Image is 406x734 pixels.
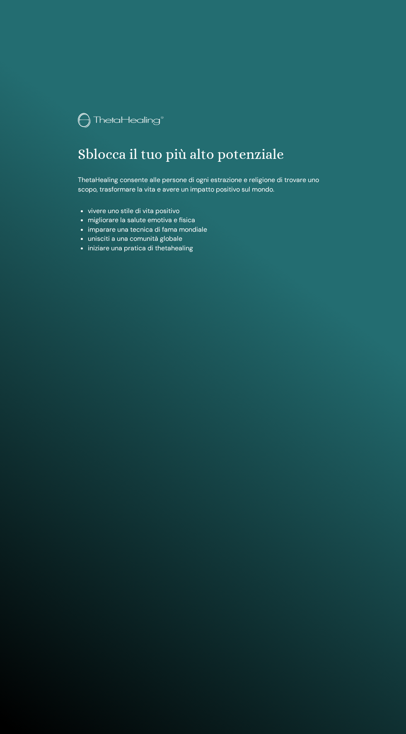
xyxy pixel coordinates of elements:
li: migliorare la salute emotiva e fisica [88,216,328,225]
p: ThetaHealing consente alle persone di ogni estrazione e religione di trovare uno scopo, trasforma... [78,175,328,194]
li: unisciti a una comunità globale [88,234,328,243]
li: vivere uno stile di vita positivo [88,206,328,216]
li: iniziare una pratica di thetahealing [88,244,328,253]
li: imparare una tecnica di fama mondiale [88,225,328,234]
h1: Sblocca il tuo più alto potenziale [78,146,328,163]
